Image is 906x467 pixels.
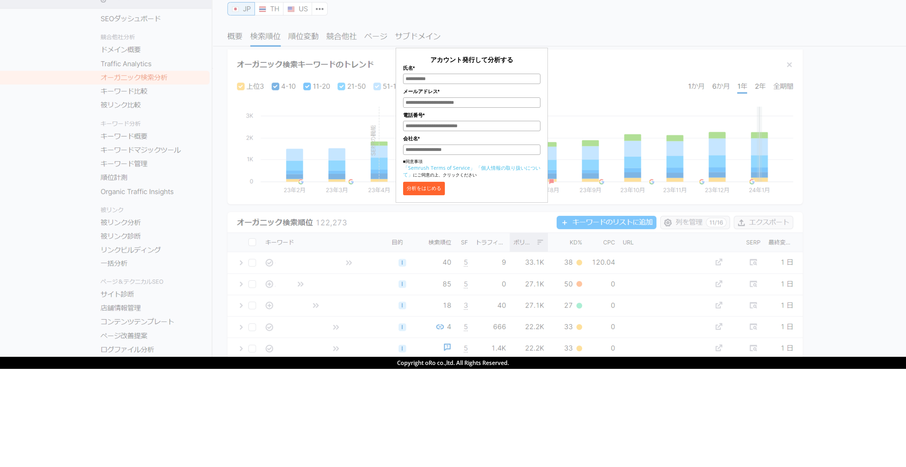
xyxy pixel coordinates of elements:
label: 電話番号* [403,111,540,119]
a: 「個人情報の取り扱いについて」 [403,164,540,178]
button: 分析をはじめる [403,182,445,195]
span: アカウント発行して分析する [430,55,513,64]
span: Copyright oRo co.,ltd. All Rights Reserved. [397,359,509,367]
a: 「Semrush Terms of Service」 [403,164,475,171]
p: ■同意事項 にご同意の上、クリックください [403,158,540,178]
label: メールアドレス* [403,88,540,95]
